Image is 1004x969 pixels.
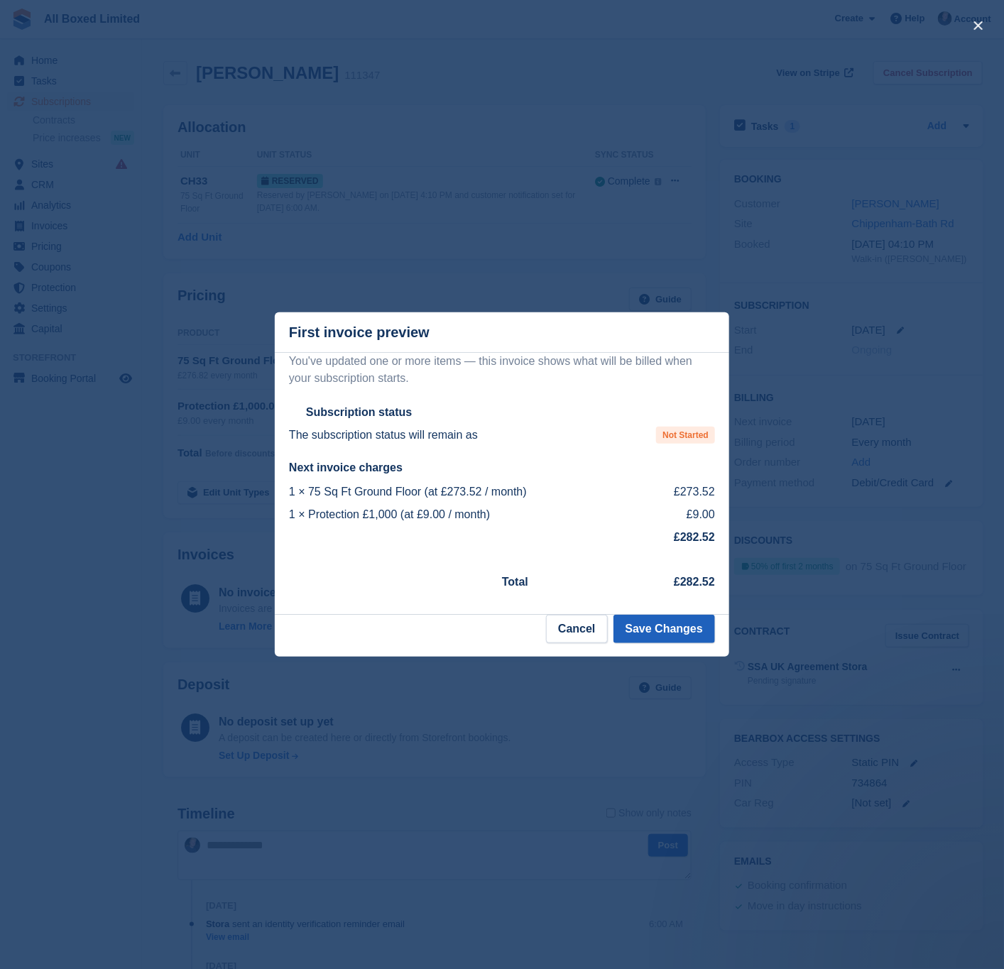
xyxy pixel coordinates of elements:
[289,461,715,475] h2: Next invoice charges
[289,324,430,341] p: First invoice preview
[653,481,715,503] td: £273.52
[289,481,653,503] td: 1 × 75 Sq Ft Ground Floor (at £273.52 / month)
[653,503,715,526] td: £9.00
[967,14,990,37] button: close
[674,576,715,588] strong: £282.52
[289,353,715,387] p: You've updated one or more items — this invoice shows what will be billed when your subscription ...
[502,576,528,588] strong: Total
[289,503,653,526] td: 1 × Protection £1,000 (at £9.00 / month)
[674,531,715,543] strong: £282.52
[289,427,478,444] p: The subscription status will remain as
[306,405,412,420] h2: Subscription status
[546,615,607,643] button: Cancel
[613,615,715,643] button: Save Changes
[656,427,715,444] span: Not Started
